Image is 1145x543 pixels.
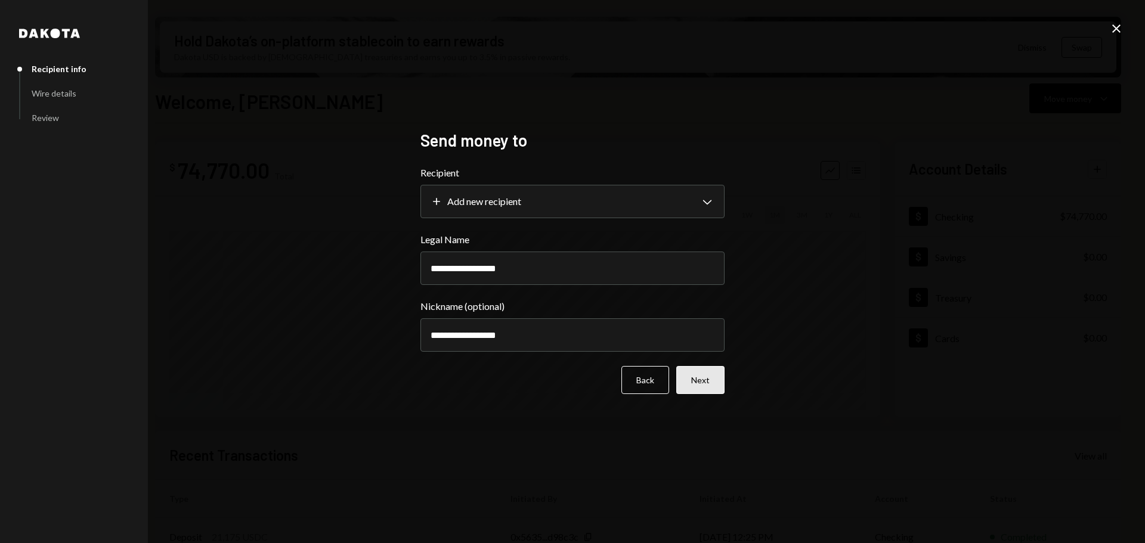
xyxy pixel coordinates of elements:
label: Nickname (optional) [420,299,725,314]
label: Recipient [420,166,725,180]
button: Recipient [420,185,725,218]
h2: Send money to [420,129,725,152]
button: Back [621,366,669,394]
label: Legal Name [420,232,725,247]
div: Recipient info [32,64,86,74]
div: Wire details [32,88,76,98]
button: Next [676,366,725,394]
div: Review [32,113,59,123]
